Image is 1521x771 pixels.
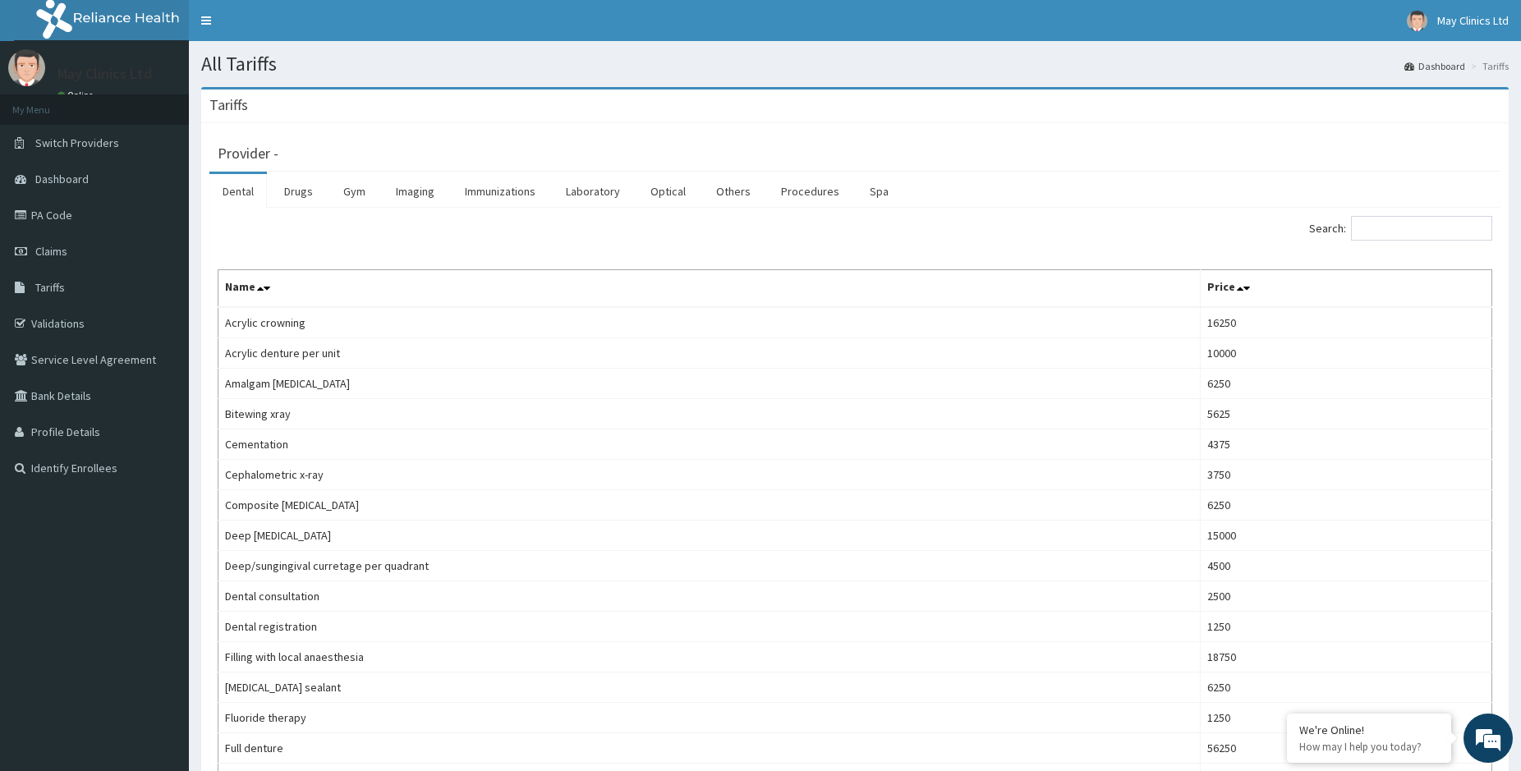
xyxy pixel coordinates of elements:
[57,89,97,101] a: Online
[1201,733,1492,764] td: 56250
[1299,740,1439,754] p: How may I help you today?
[1437,13,1509,28] span: May Clinics Ltd
[218,551,1201,581] td: Deep/sungingival curretage per quadrant
[1201,460,1492,490] td: 3750
[1407,11,1427,31] img: User Image
[1309,216,1492,241] label: Search:
[271,174,326,209] a: Drugs
[1299,723,1439,737] div: We're Online!
[1201,612,1492,642] td: 1250
[218,429,1201,460] td: Cementation
[218,703,1201,733] td: Fluoride therapy
[218,642,1201,672] td: Filling with local anaesthesia
[1201,338,1492,369] td: 10000
[209,98,248,112] h3: Tariffs
[218,521,1201,551] td: Deep [MEDICAL_DATA]
[1351,216,1492,241] input: Search:
[218,460,1201,490] td: Cephalometric x-ray
[1201,551,1492,581] td: 4500
[218,270,1201,308] th: Name
[57,67,152,81] p: May Clinics Ltd
[201,53,1509,75] h1: All Tariffs
[1201,672,1492,703] td: 6250
[1467,59,1509,73] li: Tariffs
[218,581,1201,612] td: Dental consultation
[35,135,119,150] span: Switch Providers
[218,338,1201,369] td: Acrylic denture per unit
[1201,369,1492,399] td: 6250
[1201,270,1492,308] th: Price
[35,244,67,259] span: Claims
[1404,59,1465,73] a: Dashboard
[35,280,65,295] span: Tariffs
[1201,703,1492,733] td: 1250
[218,490,1201,521] td: Composite [MEDICAL_DATA]
[218,399,1201,429] td: Bitewing xray
[383,174,448,209] a: Imaging
[209,174,267,209] a: Dental
[218,369,1201,399] td: Amalgam [MEDICAL_DATA]
[452,174,549,209] a: Immunizations
[35,172,89,186] span: Dashboard
[218,612,1201,642] td: Dental registration
[1201,521,1492,551] td: 15000
[1201,429,1492,460] td: 4375
[1201,399,1492,429] td: 5625
[1201,490,1492,521] td: 6250
[768,174,852,209] a: Procedures
[218,733,1201,764] td: Full denture
[553,174,633,209] a: Laboratory
[218,672,1201,703] td: [MEDICAL_DATA] sealant
[8,49,45,86] img: User Image
[218,307,1201,338] td: Acrylic crowning
[637,174,699,209] a: Optical
[218,146,278,161] h3: Provider -
[703,174,764,209] a: Others
[1201,642,1492,672] td: 18750
[330,174,379,209] a: Gym
[1201,307,1492,338] td: 16250
[857,174,902,209] a: Spa
[1201,581,1492,612] td: 2500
